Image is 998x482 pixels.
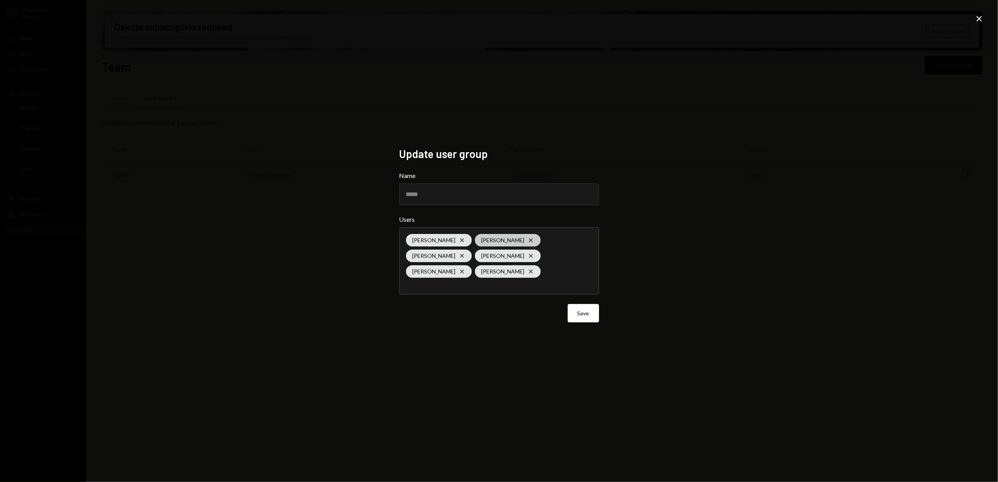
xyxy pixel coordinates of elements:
[406,234,472,246] div: [PERSON_NAME]
[475,265,541,278] div: [PERSON_NAME]
[399,171,599,180] label: Name
[399,215,599,224] label: Users
[406,250,472,262] div: [PERSON_NAME]
[399,146,599,162] h2: Update user group
[475,250,541,262] div: [PERSON_NAME]
[568,304,599,322] button: Save
[475,234,541,246] div: [PERSON_NAME]
[406,265,472,278] div: [PERSON_NAME]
